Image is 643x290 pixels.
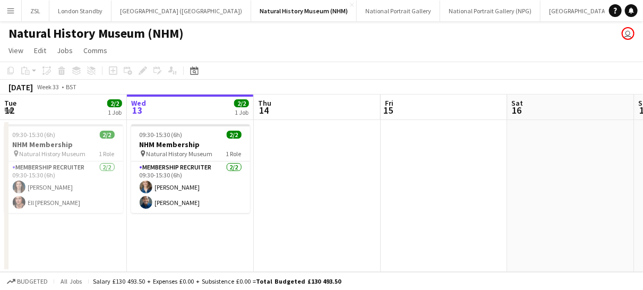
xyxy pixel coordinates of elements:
span: 1 Role [99,150,115,158]
button: [GEOGRAPHIC_DATA] (HES) [541,1,632,21]
span: Sat [512,98,524,108]
span: 2/2 [234,99,249,107]
span: Edit [34,46,46,55]
h1: Natural History Museum (NHM) [8,25,184,41]
span: 09:30-15:30 (6h) [140,131,183,139]
span: 09:30-15:30 (6h) [13,131,56,139]
a: Edit [30,44,50,57]
app-card-role: Membership Recruiter2/209:30-15:30 (6h)[PERSON_NAME]Ell [PERSON_NAME] [4,161,123,213]
a: Jobs [53,44,77,57]
button: Natural History Museum (NHM) [251,1,357,21]
app-user-avatar: Claudia Lewis [622,27,635,40]
span: Total Budgeted £130 493.50 [256,277,341,285]
app-job-card: 09:30-15:30 (6h)2/2NHM Membership Natural History Museum1 RoleMembership Recruiter2/209:30-15:30 ... [4,124,123,213]
h3: NHM Membership [131,140,250,149]
span: 13 [130,104,146,116]
span: Week 33 [35,83,62,91]
span: Fri [385,98,393,108]
span: 16 [510,104,524,116]
span: Budgeted [17,278,48,285]
span: 2/2 [100,131,115,139]
span: 2/2 [227,131,242,139]
button: National Portrait Gallery [357,1,440,21]
a: Comms [79,44,112,57]
div: [DATE] [8,82,33,92]
div: Salary £130 493.50 + Expenses £0.00 + Subsistence £0.00 = [93,277,341,285]
div: BST [66,83,76,91]
span: Jobs [57,46,73,55]
button: Budgeted [5,276,49,287]
button: [GEOGRAPHIC_DATA] ([GEOGRAPHIC_DATA]) [112,1,251,21]
app-job-card: 09:30-15:30 (6h)2/2NHM Membership Natural History Museum1 RoleMembership Recruiter2/209:30-15:30 ... [131,124,250,213]
a: View [4,44,28,57]
div: 1 Job [108,108,122,116]
button: London Standby [49,1,112,21]
span: 2/2 [107,99,122,107]
h3: NHM Membership [4,140,123,149]
span: Wed [131,98,146,108]
span: Comms [83,46,107,55]
span: All jobs [58,277,84,285]
span: Natural History Museum [147,150,213,158]
app-card-role: Membership Recruiter2/209:30-15:30 (6h)[PERSON_NAME][PERSON_NAME] [131,161,250,213]
button: ZSL [22,1,49,21]
span: 12 [3,104,16,116]
span: 14 [256,104,271,116]
div: 1 Job [235,108,248,116]
button: National Portrait Gallery (NPG) [440,1,541,21]
span: 1 Role [226,150,242,158]
span: View [8,46,23,55]
span: 15 [383,104,393,116]
span: Natural History Museum [20,150,86,158]
span: Tue [4,98,16,108]
span: Thu [258,98,271,108]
